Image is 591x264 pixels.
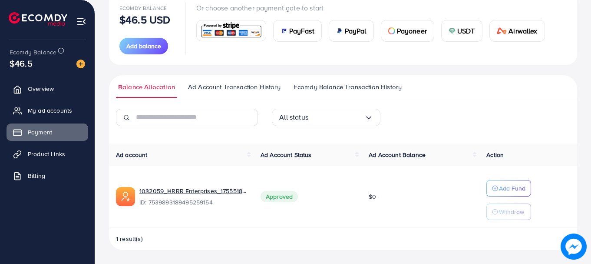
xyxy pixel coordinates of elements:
a: cardAirwallex [489,20,545,42]
span: Ad Account Status [261,150,312,159]
span: Airwallex [508,26,537,36]
img: image [561,234,587,260]
p: Add Fund [499,183,525,194]
span: Payment [28,128,52,137]
img: card [388,27,395,34]
span: Add balance [126,42,161,50]
span: Billing [28,171,45,180]
img: card [449,27,456,34]
img: logo [9,12,67,26]
img: ic-ads-acc.e4c84228.svg [116,187,135,206]
a: card [196,20,266,41]
a: 1032059_HRRR Enterprises_1755518326723 [139,187,247,195]
span: Ecomdy Balance Transaction History [294,82,402,92]
a: cardPayoneer [381,20,434,42]
span: Payoneer [397,26,427,36]
a: Product Links [7,145,88,163]
span: Ecomdy Balance [119,4,167,12]
span: PayPal [345,26,366,36]
img: card [199,21,263,40]
input: Search for option [308,110,364,124]
p: Withdraw [499,207,524,217]
span: Ad Account Balance [369,150,426,159]
a: Overview [7,80,88,97]
a: Billing [7,167,88,184]
a: cardPayFast [273,20,322,42]
div: Search for option [272,109,380,126]
img: image [76,60,85,68]
span: PayFast [289,26,314,36]
span: Product Links [28,150,65,158]
button: Add Fund [486,180,531,197]
span: Overview [28,84,54,93]
span: ID: 7539893189495259154 [139,198,247,207]
span: USDT [457,26,475,36]
span: Ecomdy Balance [10,48,56,57]
a: My ad accounts [7,102,88,119]
span: $46.5 [10,57,33,70]
span: Action [486,150,504,159]
button: Withdraw [486,204,531,220]
a: Payment [7,124,88,141]
img: card [336,27,343,34]
div: <span class='underline'>1032059_HRRR Enterprises_1755518326723</span></br>7539893189495259154 [139,187,247,207]
img: menu [76,17,86,27]
a: cardUSDT [441,20,482,42]
span: Ad account [116,150,148,159]
span: 1 result(s) [116,234,143,243]
span: My ad accounts [28,106,72,115]
p: $46.5 USD [119,14,170,25]
p: Or choose another payment gate to start [196,3,552,13]
span: $0 [369,192,376,201]
a: cardPayPal [329,20,374,42]
span: Approved [261,191,298,202]
img: card [281,27,287,34]
button: Add balance [119,38,168,54]
span: Ad Account Transaction History [188,82,281,92]
span: Balance Allocation [118,82,175,92]
img: card [497,27,507,34]
span: All status [279,110,308,124]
